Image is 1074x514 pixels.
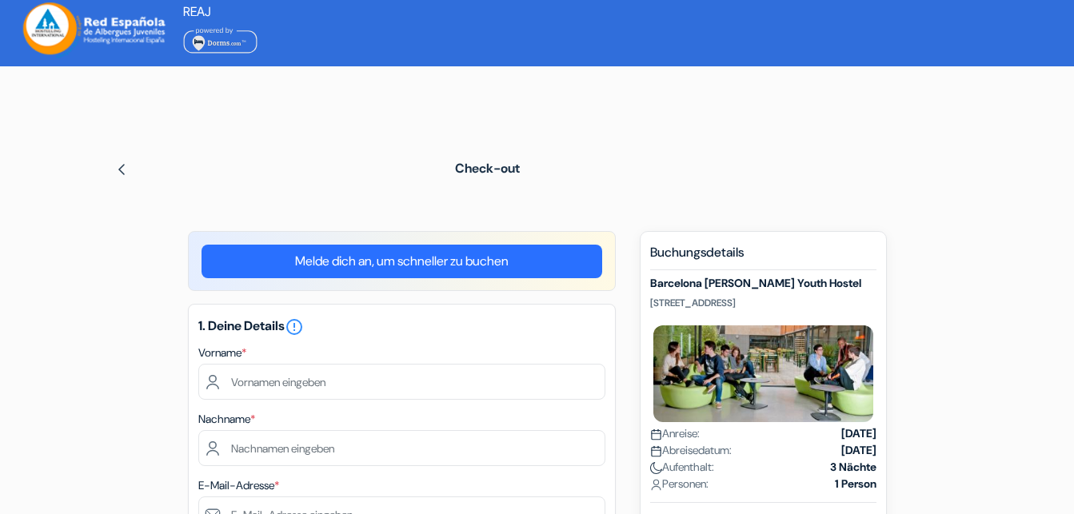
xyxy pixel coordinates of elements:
[650,425,700,442] span: Anreise:
[198,364,605,400] input: Vornamen eingeben
[650,462,662,474] img: moon.svg
[650,476,709,492] span: Personen:
[650,442,732,459] span: Abreisedatum:
[650,297,876,309] p: [STREET_ADDRESS]
[650,245,876,270] h5: Buchungsdetails
[841,442,876,459] strong: [DATE]
[115,163,128,176] img: left_arrow.svg
[650,445,662,457] img: calendar.svg
[650,459,714,476] span: Aufenthalt:
[650,277,876,290] h5: Barcelona [PERSON_NAME] Youth Hostel
[830,459,876,476] strong: 3 Nächte
[841,425,876,442] strong: [DATE]
[455,160,520,177] span: Check-out
[202,245,602,278] a: Melde dich an, um schneller zu buchen
[650,479,662,491] img: user_icon.svg
[183,3,211,20] span: REAJ
[198,345,246,361] label: Vorname
[198,477,279,494] label: E-Mail-Adresse
[835,476,876,492] strong: 1 Person
[198,317,605,337] h5: 1. Deine Details
[198,411,255,428] label: Nachname
[285,317,304,334] a: error_outline
[198,430,605,466] input: Nachnamen eingeben
[285,317,304,337] i: error_outline
[650,428,662,440] img: calendar.svg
